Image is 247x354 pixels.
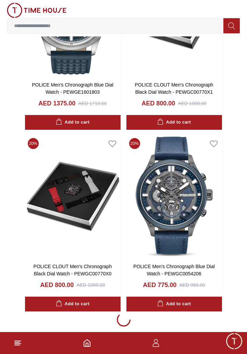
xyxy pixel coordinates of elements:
div: Add to cart [157,118,191,126]
img: POLICE Men's Chronograph Blue Dial Watch - PEWGC0054206 [126,135,222,258]
button: Add to cart [25,115,121,130]
h4: AED 800.00 [40,280,74,290]
div: Chat Widget [225,332,244,351]
img: POLICE CLOUT Men's Chronograph Black Dial Watch - PEWGC00770X0 [25,135,121,258]
h4: AED 800.00 [141,99,175,108]
span: 20 % [129,138,140,149]
a: Home [83,339,91,347]
a: POLICE CLOUT Men's Chronograph Black Dial Watch - PEWGC00770X0 [34,264,112,276]
h4: AED 1375.00 [38,99,75,108]
span: 20 % [28,138,39,149]
a: POLICE CLOUT Men's Chronograph Black Dial Watch - PEWGC00770X1 [135,82,213,95]
a: POLICE Men's Chronograph Blue Dial Watch - PEWGE1601803 [32,82,113,95]
a: POLICE Men's Chronograph Blue Dial Watch - PEWGC0054206 [133,264,215,276]
div: AED 969.00 [179,282,205,288]
button: Add to cart [126,297,222,311]
h4: AED 775.00 [143,280,176,290]
button: Add to cart [126,115,222,130]
div: AED 1000.00 [76,282,105,288]
div: AED 1000.00 [178,100,206,107]
div: Add to cart [157,300,191,308]
button: Add to cart [25,297,121,311]
div: Add to cart [56,300,89,308]
img: ... [7,3,66,18]
div: Add to cart [56,118,89,126]
div: AED 1719.00 [78,100,107,107]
